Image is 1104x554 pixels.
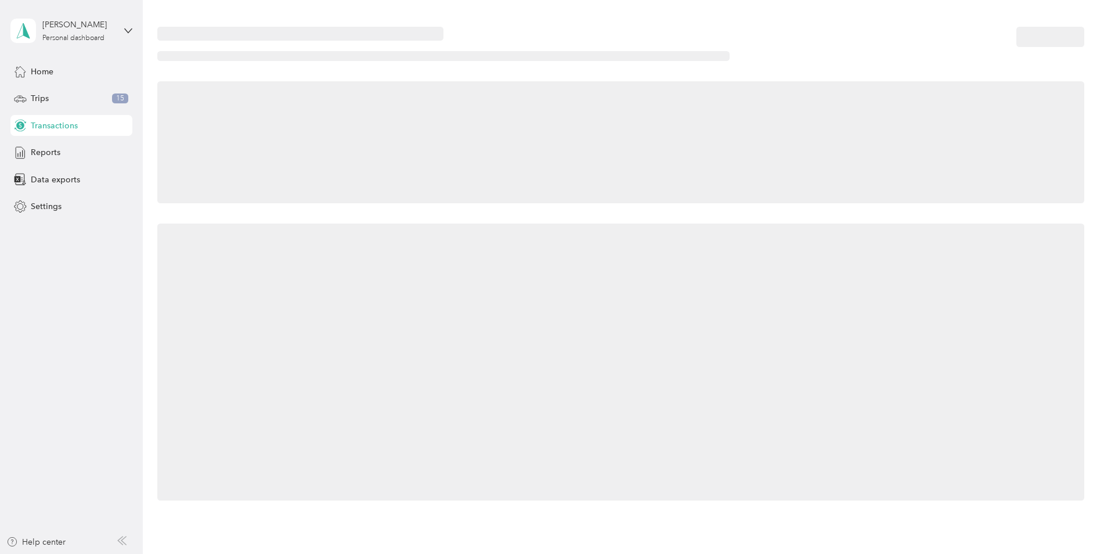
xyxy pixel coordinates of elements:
[31,200,62,213] span: Settings
[31,120,78,132] span: Transactions
[31,174,80,186] span: Data exports
[31,146,60,159] span: Reports
[112,93,128,104] span: 15
[31,92,49,105] span: Trips
[6,536,66,548] button: Help center
[42,19,115,31] div: [PERSON_NAME]
[1039,489,1104,554] iframe: Everlance-gr Chat Button Frame
[31,66,53,78] span: Home
[42,35,104,42] div: Personal dashboard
